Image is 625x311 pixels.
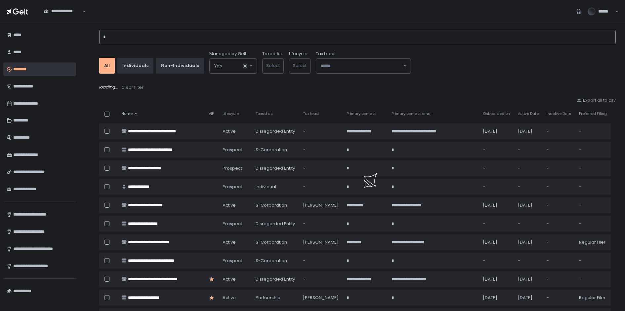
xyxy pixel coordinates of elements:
[518,202,539,208] div: [DATE]
[256,239,295,245] div: S-Corporation
[122,63,148,69] div: Individuals
[547,258,571,264] div: -
[483,221,510,227] div: -
[347,111,376,116] span: Primary contact
[303,147,339,153] div: -
[579,239,607,245] div: Regular Filer
[223,128,236,134] span: active
[222,63,243,69] input: Search for option
[223,258,242,264] span: prospect
[223,147,242,153] span: prospect
[518,165,539,171] div: -
[547,147,571,153] div: -
[209,51,246,57] span: Managed by Gelt
[579,128,607,134] div: -
[99,84,616,91] div: loading...
[518,221,539,227] div: -
[243,64,247,68] button: Clear Selected
[161,63,199,69] div: Non-Individuals
[256,147,295,153] div: S-Corporation
[579,202,607,208] div: -
[223,202,236,208] span: active
[483,184,510,190] div: -
[256,128,295,134] div: Disregarded Entity
[483,165,510,171] div: -
[518,147,539,153] div: -
[303,221,339,227] div: -
[214,63,222,69] span: Yes
[303,165,339,171] div: -
[256,184,295,190] div: Individual
[303,128,339,134] div: -
[518,111,539,116] span: Active Date
[547,239,571,245] div: -
[289,51,308,57] label: Lifecycle
[256,276,295,282] div: Disregarded Entity
[483,202,510,208] div: [DATE]
[547,111,571,116] span: Inactive Date
[579,221,607,227] div: -
[121,111,133,116] span: Name
[547,128,571,134] div: -
[518,258,539,264] div: -
[579,295,607,301] div: Regular Filer
[223,295,236,301] span: active
[303,184,339,190] div: -
[579,147,607,153] div: -
[121,84,144,91] button: Clear filter
[579,184,607,190] div: -
[547,221,571,227] div: -
[256,202,295,208] div: S-Corporation
[223,165,242,171] span: prospect
[223,276,236,282] span: active
[547,184,571,190] div: -
[547,165,571,171] div: -
[518,239,539,245] div: [DATE]
[256,258,295,264] div: S-Corporation
[303,202,339,208] div: [PERSON_NAME]
[223,239,236,245] span: active
[483,258,510,264] div: -
[156,58,204,74] button: Non-Individuals
[547,202,571,208] div: -
[547,295,571,301] div: -
[483,111,510,116] span: Onboarded on
[209,111,214,116] span: VIP
[579,165,607,171] div: -
[40,5,86,18] div: Search for option
[321,63,403,69] input: Search for option
[518,295,539,301] div: [DATE]
[223,221,242,227] span: prospect
[121,85,144,90] div: Clear filter
[483,147,510,153] div: -
[576,97,616,103] button: Export all to csv
[518,128,539,134] div: [DATE]
[579,111,607,116] span: Preferred Filing
[256,295,295,301] div: Partnership
[223,184,242,190] span: prospect
[518,276,539,282] div: [DATE]
[266,62,280,69] span: Select
[256,221,295,227] div: Disregarded Entity
[256,165,295,171] div: Disregarded Entity
[392,111,433,116] span: Primary contact email
[579,276,607,282] div: -
[223,111,239,116] span: Lifecycle
[316,59,411,73] div: Search for option
[547,276,571,282] div: -
[44,14,82,21] input: Search for option
[262,51,282,57] label: Taxed As
[303,258,339,264] div: -
[303,295,339,301] div: [PERSON_NAME]
[117,58,153,74] button: Individuals
[256,111,273,116] span: Taxed as
[483,239,510,245] div: [DATE]
[293,62,307,69] span: Select
[104,63,110,69] div: All
[579,258,607,264] div: -
[483,295,510,301] div: [DATE]
[316,51,335,57] span: Tax Lead
[483,128,510,134] div: [DATE]
[518,184,539,190] div: -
